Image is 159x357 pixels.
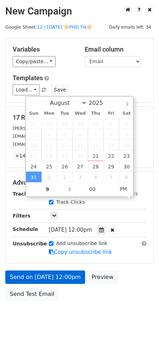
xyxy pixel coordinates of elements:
span: August 12, 2025 [57,140,72,150]
a: +14 more [13,151,42,160]
label: Track Clicks [56,198,85,206]
span: August 15, 2025 [103,140,119,150]
span: : [69,182,71,196]
span: Fri [103,111,119,116]
span: Thu [88,111,103,116]
span: August 9, 2025 [119,129,134,140]
span: August 7, 2025 [88,129,103,140]
span: September 3, 2025 [72,172,88,182]
span: Sat [119,111,134,116]
span: August 1, 2025 [103,119,119,129]
h5: Email column [85,46,146,53]
span: August 20, 2025 [72,150,88,161]
strong: Schedule [13,226,38,232]
span: Wed [72,111,88,116]
span: August 5, 2025 [57,129,72,140]
input: Year [87,100,112,106]
iframe: Chat Widget [124,323,159,357]
small: Google Sheet: [5,24,92,30]
a: Load... [13,84,40,95]
a: Daily emails left: 34 [107,24,154,30]
input: Hour [26,182,69,196]
strong: Tracking [13,191,36,197]
span: August 2, 2025 [119,119,134,129]
input: Minute [71,182,114,196]
a: Send Test Email [5,287,59,301]
span: Daily emails left: 34 [107,23,154,31]
span: August 26, 2025 [57,161,72,172]
button: Save [51,84,69,95]
h5: Variables [13,46,74,53]
span: September 4, 2025 [88,172,103,182]
a: 12 | [DATE] 🔆PHD Tik🔆 [37,24,92,30]
span: September 2, 2025 [57,172,72,182]
a: Copy/paste... [13,56,56,67]
span: July 31, 2025 [88,119,103,129]
span: August 31, 2025 [26,172,42,182]
span: August 23, 2025 [119,150,134,161]
span: August 14, 2025 [88,140,103,150]
span: September 6, 2025 [119,172,134,182]
a: Copy unsubscribe link [49,249,112,255]
span: August 6, 2025 [72,129,88,140]
span: August 28, 2025 [88,161,103,172]
span: August 27, 2025 [72,161,88,172]
h2: New Campaign [5,5,154,17]
span: July 30, 2025 [72,119,88,129]
span: August 21, 2025 [88,150,103,161]
span: Mon [42,111,57,116]
strong: Unsubscribe [13,241,47,246]
a: Preview [87,270,118,284]
span: August 25, 2025 [42,161,57,172]
small: [EMAIL_ADDRESS][DOMAIN_NAME] [13,133,91,139]
span: August 19, 2025 [57,150,72,161]
span: July 29, 2025 [57,119,72,129]
span: August 17, 2025 [26,150,42,161]
span: August 16, 2025 [119,140,134,150]
span: July 27, 2025 [26,119,42,129]
span: Click to toggle [114,182,133,196]
span: August 10, 2025 [26,140,42,150]
label: UTM Codes [110,190,138,197]
span: Sun [26,111,42,116]
label: Add unsubscribe link [56,240,108,247]
small: [PERSON_NAME][EMAIL_ADDRESS][DOMAIN_NAME] [13,126,128,131]
a: Templates [13,74,43,82]
span: August 30, 2025 [119,161,134,172]
span: Tue [57,111,72,116]
small: [EMAIL_ADDRESS][DOMAIN_NAME] [13,142,91,147]
span: August 29, 2025 [103,161,119,172]
span: [DATE] 12:00pm [49,227,92,233]
a: Send on [DATE] 12:00pm [5,270,85,284]
span: August 18, 2025 [42,150,57,161]
span: August 3, 2025 [26,129,42,140]
span: August 24, 2025 [26,161,42,172]
span: August 13, 2025 [72,140,88,150]
span: September 1, 2025 [42,172,57,182]
h5: 17 Recipients [13,114,146,121]
span: July 28, 2025 [42,119,57,129]
span: August 4, 2025 [42,129,57,140]
span: August 22, 2025 [103,150,119,161]
h5: Advanced [13,179,146,186]
strong: Filters [13,213,31,219]
span: September 5, 2025 [103,172,119,182]
span: August 8, 2025 [103,129,119,140]
span: August 11, 2025 [42,140,57,150]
